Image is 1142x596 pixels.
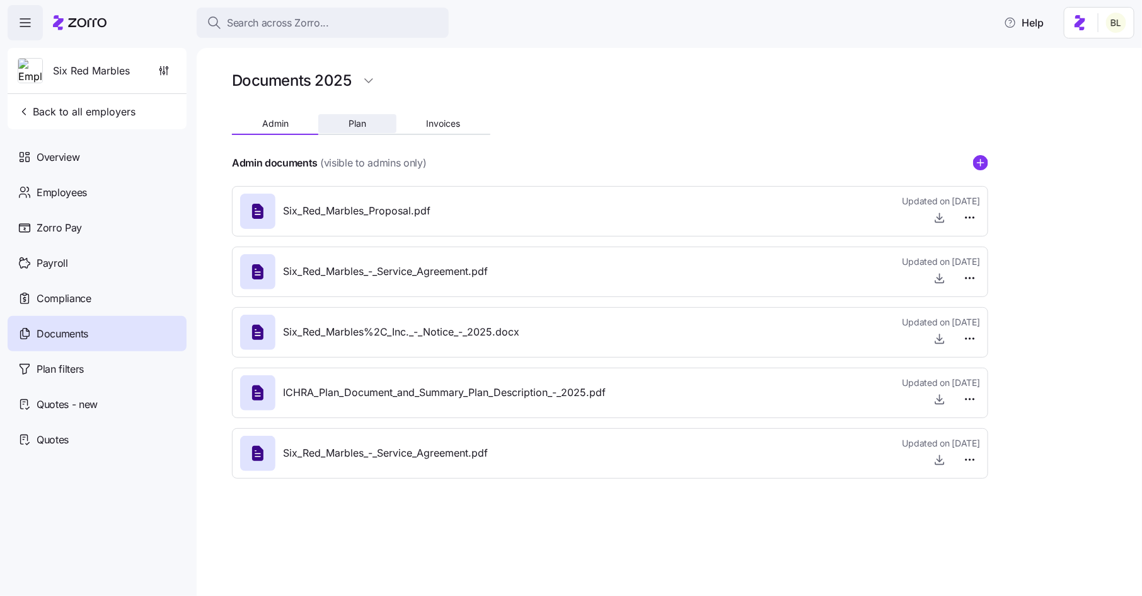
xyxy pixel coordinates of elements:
[349,119,366,128] span: Plan
[1106,13,1126,33] img: 2fabda6663eee7a9d0b710c60bc473af
[283,203,430,219] span: Six_Red_Marbles_Proposal.pdf
[903,195,980,207] span: Updated on [DATE]
[37,255,68,271] span: Payroll
[8,139,187,175] a: Overview
[8,387,187,422] a: Quotes - new
[8,422,187,457] a: Quotes
[227,15,329,31] span: Search across Zorro...
[37,185,87,201] span: Employees
[37,397,98,412] span: Quotes - new
[262,119,289,128] span: Admin
[903,255,980,268] span: Updated on [DATE]
[283,324,519,340] span: Six_Red_Marbles%2C_Inc._-_Notice_-_2025.docx
[13,99,141,124] button: Back to all employers
[426,119,460,128] span: Invoices
[37,361,84,377] span: Plan filters
[18,59,42,84] img: Employer logo
[283,385,606,400] span: ICHRA_Plan_Document_and_Summary_Plan_Description_-_2025.pdf
[973,155,988,170] svg: add icon
[37,149,79,165] span: Overview
[232,156,318,170] h4: Admin documents
[37,220,82,236] span: Zorro Pay
[18,104,136,119] span: Back to all employers
[8,316,187,351] a: Documents
[903,316,980,329] span: Updated on [DATE]
[903,377,980,389] span: Updated on [DATE]
[37,291,91,307] span: Compliance
[903,437,980,450] span: Updated on [DATE]
[8,210,187,245] a: Zorro Pay
[320,155,426,171] span: (visible to admins only)
[1004,15,1044,30] span: Help
[8,245,187,281] a: Payroll
[8,281,187,316] a: Compliance
[37,326,88,342] span: Documents
[53,63,130,79] span: Six Red Marbles
[283,445,488,461] span: Six_Red_Marbles_-_Service_Agreement.pdf
[8,351,187,387] a: Plan filters
[232,71,351,90] h1: Documents 2025
[283,264,488,279] span: Six_Red_Marbles_-_Service_Agreement.pdf
[37,432,69,448] span: Quotes
[994,10,1054,35] button: Help
[8,175,187,210] a: Employees
[197,8,449,38] button: Search across Zorro...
